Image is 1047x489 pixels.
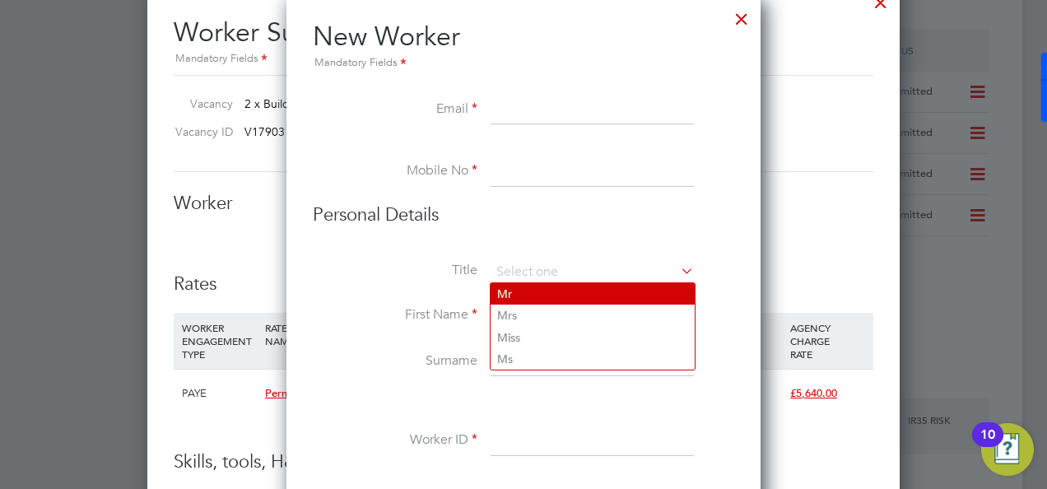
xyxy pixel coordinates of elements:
[174,50,873,68] div: Mandatory Fields
[174,450,873,474] h3: Skills, tools, H&S
[167,124,233,139] label: Vacancy ID
[244,96,403,111] span: 2 x Building Services Engineer
[790,386,837,400] span: £5,640.00
[313,203,734,227] h3: Personal Details
[313,20,734,72] h2: New Worker
[174,192,873,216] h3: Worker
[980,435,995,456] div: 10
[178,370,261,417] div: PAYE
[981,423,1034,476] button: Open Resource Center, 10 new notifications
[313,352,477,370] label: Surname
[313,100,477,118] label: Email
[313,162,477,179] label: Mobile No
[491,305,695,326] li: Mrs
[313,431,477,449] label: Worker ID
[261,313,371,356] div: RATE NAME
[265,386,338,400] span: Permanent Fee
[491,283,695,305] li: Mr
[178,313,261,369] div: WORKER ENGAGEMENT TYPE
[174,3,873,68] h2: Worker Submission
[491,327,695,348] li: Miss
[174,272,873,296] h3: Rates
[313,54,734,72] div: Mandatory Fields
[786,313,869,369] div: AGENCY CHARGE RATE
[491,260,694,285] input: Select one
[244,124,291,139] span: V179031
[313,262,477,279] label: Title
[167,96,233,111] label: Vacancy
[491,348,695,370] li: Ms
[174,234,338,251] label: Worker
[313,306,477,324] label: First Name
